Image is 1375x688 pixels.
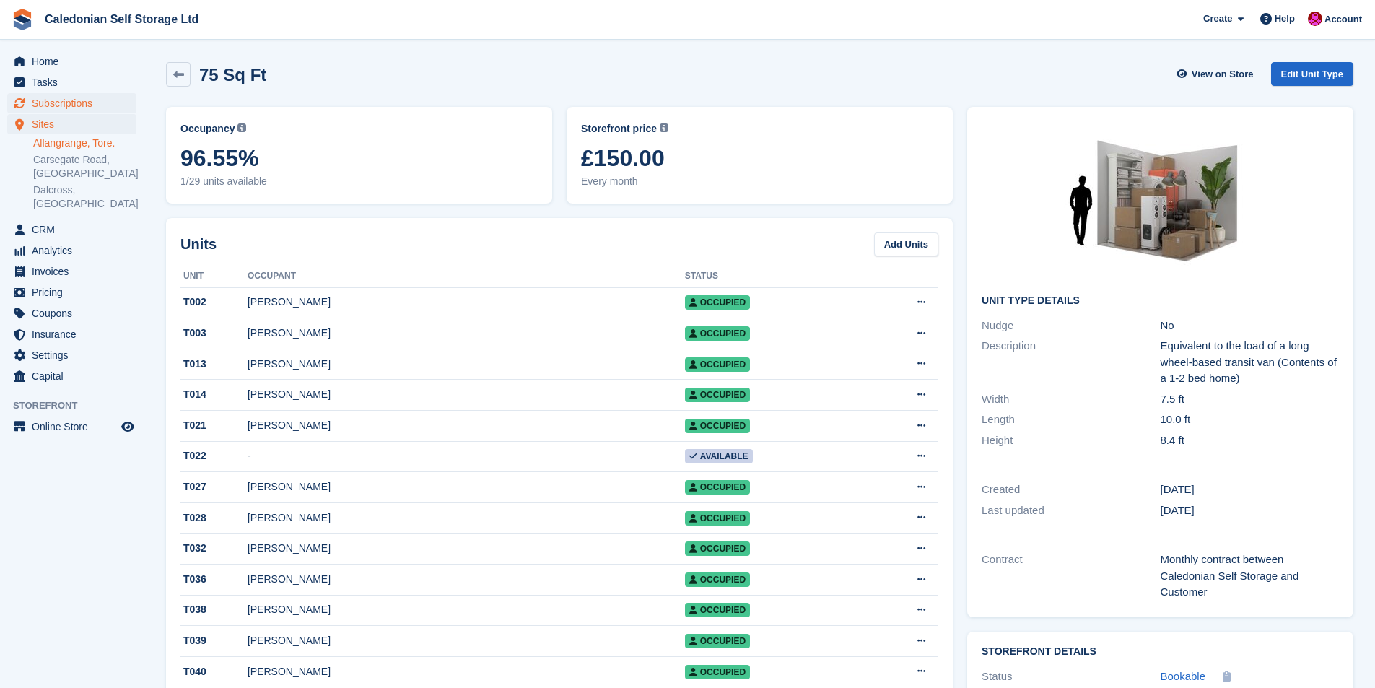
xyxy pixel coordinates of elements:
a: menu [7,93,136,113]
span: Subscriptions [32,93,118,113]
div: [PERSON_NAME] [248,541,685,556]
th: Occupant [248,265,685,288]
a: menu [7,417,136,437]
span: Bookable [1161,670,1206,682]
a: menu [7,366,136,386]
h2: 75 Sq Ft [199,65,266,84]
span: Occupied [685,572,750,587]
span: Occupied [685,295,750,310]
span: Tasks [32,72,118,92]
div: [PERSON_NAME] [248,295,685,310]
a: menu [7,303,136,323]
div: [PERSON_NAME] [248,387,685,402]
div: T039 [180,633,248,648]
span: Occupied [685,480,750,495]
span: Occupied [685,603,750,617]
div: [PERSON_NAME] [248,572,685,587]
img: icon-info-grey-7440780725fd019a000dd9b08b2336e03edf1995a4989e88bcd33f0948082b44.svg [237,123,246,132]
img: Donald Mathieson [1308,12,1322,26]
div: Equivalent to the load of a long wheel-based transit van (Contents of a 1-2 bed home) [1161,338,1339,387]
div: [PERSON_NAME] [248,664,685,679]
span: Occupied [685,357,750,372]
a: Dalcross, [GEOGRAPHIC_DATA] [33,183,136,211]
span: Occupied [685,665,750,679]
div: T002 [180,295,248,310]
div: T022 [180,448,248,463]
div: Nudge [982,318,1160,334]
div: Height [982,432,1160,449]
td: - [248,441,685,472]
a: menu [7,72,136,92]
div: T021 [180,418,248,433]
span: Coupons [32,303,118,323]
a: Preview store [119,418,136,435]
a: View on Store [1175,62,1260,86]
span: Occupied [685,511,750,526]
a: menu [7,324,136,344]
div: Length [982,412,1160,428]
div: Contract [982,552,1160,601]
span: Insurance [32,324,118,344]
div: 10.0 ft [1161,412,1339,428]
span: Capital [32,366,118,386]
span: 1/29 units available [180,174,538,189]
div: Status [982,669,1160,685]
a: Allangrange, Tore. [33,136,136,150]
span: Occupied [685,541,750,556]
span: Occupied [685,388,750,402]
th: Unit [180,265,248,288]
img: 64-sqft-unit.jpg [1052,121,1269,284]
div: T040 [180,664,248,679]
span: Online Store [32,417,118,437]
a: menu [7,219,136,240]
div: T038 [180,602,248,617]
a: menu [7,282,136,302]
div: Last updated [982,502,1160,519]
span: Storefront [13,399,144,413]
span: CRM [32,219,118,240]
div: 7.5 ft [1161,391,1339,408]
div: [PERSON_NAME] [248,602,685,617]
a: menu [7,240,136,261]
span: Analytics [32,240,118,261]
a: Edit Unit Type [1271,62,1353,86]
div: T027 [180,479,248,495]
span: Invoices [32,261,118,282]
div: T013 [180,357,248,372]
span: Account [1324,12,1362,27]
div: [DATE] [1161,482,1339,498]
div: [PERSON_NAME] [248,633,685,648]
span: Settings [32,345,118,365]
div: T014 [180,387,248,402]
span: Every month [581,174,938,189]
a: Add Units [874,232,938,256]
div: T036 [180,572,248,587]
div: Created [982,482,1160,498]
a: menu [7,345,136,365]
th: Status [685,265,860,288]
span: £150.00 [581,145,938,171]
a: Caledonian Self Storage Ltd [39,7,204,31]
div: T028 [180,510,248,526]
span: Pricing [32,282,118,302]
span: Occupancy [180,121,235,136]
div: [DATE] [1161,502,1339,519]
div: [PERSON_NAME] [248,418,685,433]
h2: Units [180,233,217,255]
a: menu [7,261,136,282]
span: Occupied [685,634,750,648]
div: [PERSON_NAME] [248,326,685,341]
a: Carsegate Road, [GEOGRAPHIC_DATA] [33,153,136,180]
a: Bookable [1161,669,1206,685]
div: No [1161,318,1339,334]
span: Help [1275,12,1295,26]
span: Sites [32,114,118,134]
div: [PERSON_NAME] [248,357,685,372]
img: stora-icon-8386f47178a22dfd0bd8f6a31ec36ba5ce8667c1dd55bd0f319d3a0aa187defe.svg [12,9,33,30]
a: menu [7,114,136,134]
div: Width [982,391,1160,408]
div: [PERSON_NAME] [248,510,685,526]
span: Create [1203,12,1232,26]
span: 96.55% [180,145,538,171]
span: Home [32,51,118,71]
